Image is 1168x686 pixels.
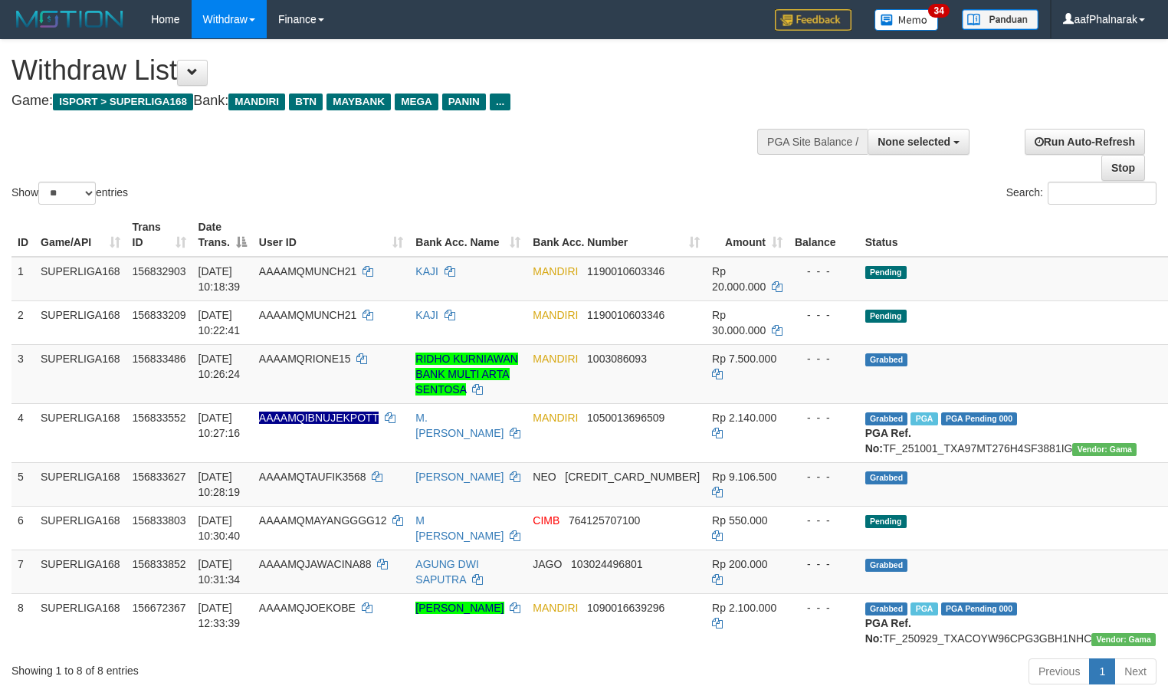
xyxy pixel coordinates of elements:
span: Pending [865,266,907,279]
div: - - - [795,513,853,528]
span: ISPORT > SUPERLIGA168 [53,94,193,110]
span: MANDIRI [533,602,578,614]
label: Show entries [11,182,128,205]
span: MANDIRI [533,265,578,277]
th: Date Trans.: activate to sort column descending [192,213,253,257]
th: Game/API: activate to sort column ascending [34,213,126,257]
span: Rp 2.100.000 [712,602,776,614]
td: 2 [11,300,34,344]
div: PGA Site Balance / [757,129,868,155]
span: NEO [533,471,556,483]
span: Rp 9.106.500 [712,471,776,483]
span: 156833852 [133,558,186,570]
div: Showing 1 to 8 of 8 entries [11,657,475,678]
span: [DATE] 10:31:34 [198,558,241,586]
span: Grabbed [865,602,908,615]
span: PGA Pending [941,602,1018,615]
label: Search: [1006,182,1157,205]
a: [PERSON_NAME] [415,471,504,483]
td: 5 [11,462,34,506]
span: MANDIRI [533,412,578,424]
span: Grabbed [865,559,908,572]
img: MOTION_logo.png [11,8,128,31]
span: [DATE] 10:18:39 [198,265,241,293]
th: ID [11,213,34,257]
span: 156672367 [133,602,186,614]
div: - - - [795,600,853,615]
td: SUPERLIGA168 [34,462,126,506]
th: User ID: activate to sort column ascending [253,213,410,257]
select: Showentries [38,182,96,205]
span: Copy 103024496801 to clipboard [571,558,642,570]
div: - - - [795,264,853,279]
span: Copy 1190010603346 to clipboard [587,265,664,277]
a: Run Auto-Refresh [1025,129,1145,155]
span: BTN [289,94,323,110]
span: Vendor URL: https://trx31.1velocity.biz [1091,633,1156,646]
span: 156833209 [133,309,186,321]
span: 156833803 [133,514,186,527]
span: AAAAMQJOEKOBE [259,602,356,614]
span: Rp 20.000.000 [712,265,766,293]
b: PGA Ref. No: [865,427,911,455]
span: MANDIRI [228,94,285,110]
span: Copy 1090016639296 to clipboard [587,602,664,614]
span: MAYBANK [326,94,391,110]
span: AAAAMQJAWACINA88 [259,558,372,570]
td: SUPERLIGA168 [34,300,126,344]
span: Rp 200.000 [712,558,767,570]
span: Copy 764125707100 to clipboard [569,514,640,527]
span: AAAAMQRIONE15 [259,353,351,365]
a: M. [PERSON_NAME] [415,412,504,439]
div: - - - [795,556,853,572]
a: 1 [1089,658,1115,684]
span: Pending [865,515,907,528]
span: [DATE] 10:27:16 [198,412,241,439]
h1: Withdraw List [11,55,763,86]
span: Marked by aafsengchandara [910,602,937,615]
span: Pending [865,310,907,323]
span: JAGO [533,558,562,570]
a: Previous [1029,658,1090,684]
td: 7 [11,550,34,593]
span: Rp 2.140.000 [712,412,776,424]
span: MANDIRI [533,309,578,321]
span: Grabbed [865,412,908,425]
span: AAAAMQTAUFIK3568 [259,471,366,483]
b: PGA Ref. No: [865,617,911,645]
span: PANIN [442,94,486,110]
span: AAAAMQMUNCH21 [259,265,357,277]
img: Button%20Memo.svg [874,9,939,31]
span: Vendor URL: https://trx31.1velocity.biz [1072,443,1137,456]
span: Marked by aafsoycanthlai [910,412,937,425]
span: PGA Pending [941,412,1018,425]
th: Amount: activate to sort column ascending [706,213,789,257]
input: Search: [1048,182,1157,205]
span: 156833486 [133,353,186,365]
td: 6 [11,506,34,550]
td: TF_250929_TXACOYW96CPG3GBH1NHC [859,593,1162,652]
a: [PERSON_NAME] [415,602,504,614]
th: Balance [789,213,859,257]
th: Status [859,213,1162,257]
td: SUPERLIGA168 [34,550,126,593]
span: Nama rekening ada tanda titik/strip, harap diedit [259,412,379,424]
a: KAJI [415,309,438,321]
span: [DATE] 12:33:39 [198,602,241,629]
span: 34 [928,4,949,18]
span: None selected [878,136,950,148]
h4: Game: Bank: [11,94,763,109]
button: None selected [868,129,970,155]
span: 156833552 [133,412,186,424]
span: 156833627 [133,471,186,483]
span: Rp 30.000.000 [712,309,766,336]
span: MEGA [395,94,438,110]
span: Grabbed [865,353,908,366]
td: SUPERLIGA168 [34,344,126,403]
span: 156832903 [133,265,186,277]
span: Copy 1190010603346 to clipboard [587,309,664,321]
a: Stop [1101,155,1145,181]
span: Copy 5859457206369533 to clipboard [565,471,700,483]
a: M [PERSON_NAME] [415,514,504,542]
th: Trans ID: activate to sort column ascending [126,213,192,257]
